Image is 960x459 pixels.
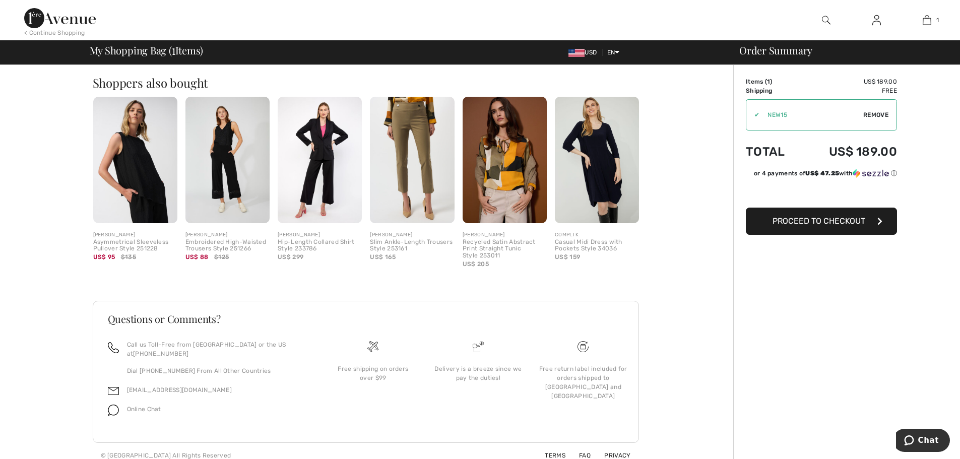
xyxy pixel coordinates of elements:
span: US$ 299 [278,253,303,260]
img: chat [108,405,119,416]
img: US Dollar [568,49,585,57]
iframe: PayPal-paypal [746,181,897,204]
div: Free return label included for orders shipped to [GEOGRAPHIC_DATA] and [GEOGRAPHIC_DATA] [539,364,627,401]
p: Call us Toll-Free from [GEOGRAPHIC_DATA] or the US at [127,340,309,358]
img: My Bag [923,14,931,26]
a: 1 [902,14,951,26]
span: 1 [767,78,770,85]
div: Slim Ankle-Length Trousers Style 253161 [370,239,454,253]
img: call [108,342,119,353]
span: US$ 165 [370,253,396,260]
h3: Questions or Comments? [108,314,624,324]
img: Embroidered High-Waisted Trousers Style 251266 [185,97,270,223]
img: search the website [822,14,830,26]
a: Privacy [592,452,630,459]
button: Proceed to Checkout [746,208,897,235]
img: Delivery is a breeze since we pay the duties! [473,341,484,352]
img: Slim Ankle-Length Trousers Style 253161 [370,97,454,223]
div: COMPLI K [555,231,639,239]
td: US$ 189.00 [801,135,897,169]
span: My Shopping Bag ( Items) [90,45,204,55]
div: or 4 payments ofUS$ 47.25withSezzle Click to learn more about Sezzle [746,169,897,181]
a: Sign In [864,14,889,27]
div: Casual Midi Dress with Pockets Style 34036 [555,239,639,253]
img: Casual Midi Dress with Pockets Style 34036 [555,97,639,223]
span: Remove [863,110,888,119]
span: EN [607,49,620,56]
div: Free shipping on orders over $99 [329,364,417,382]
span: US$ 95 [93,253,115,260]
div: Asymmetrical Sleeveless Pullover Style 251228 [93,239,177,253]
div: [PERSON_NAME] [185,231,270,239]
div: [PERSON_NAME] [463,231,547,239]
td: Total [746,135,801,169]
span: Proceed to Checkout [773,216,865,226]
div: ✔ [746,110,759,119]
span: US$ 47.25 [805,170,839,177]
div: Recycled Satin Abstract Print Straight Tunic Style 253011 [463,239,547,259]
h2: Shoppers also bought [93,77,647,89]
div: Delivery is a breeze since we pay the duties! [434,364,523,382]
img: email [108,385,119,397]
img: My Info [872,14,881,26]
img: Sezzle [853,169,889,178]
div: or 4 payments of with [754,169,897,178]
div: Order Summary [727,45,954,55]
span: US$ 205 [463,260,489,268]
span: $125 [214,252,229,261]
span: Online Chat [127,406,161,413]
a: Terms [533,452,565,459]
span: USD [568,49,601,56]
span: 1 [936,16,939,25]
span: US$ 88 [185,253,209,260]
td: Items ( ) [746,77,801,86]
img: Free shipping on orders over $99 [367,341,378,352]
img: Asymmetrical Sleeveless Pullover Style 251228 [93,97,177,223]
span: $135 [121,252,136,261]
div: Embroidered High-Waisted Trousers Style 251266 [185,239,270,253]
span: US$ 159 [555,253,580,260]
a: [PHONE_NUMBER] [133,350,188,357]
td: Shipping [746,86,801,95]
td: US$ 189.00 [801,77,897,86]
img: Hip-Length Collared Shirt Style 233786 [278,97,362,223]
span: 1 [172,43,175,56]
td: Free [801,86,897,95]
img: 1ère Avenue [24,8,96,28]
a: FAQ [567,452,591,459]
div: Hip-Length Collared Shirt Style 233786 [278,239,362,253]
input: Promo code [759,100,863,130]
p: Dial [PHONE_NUMBER] From All Other Countries [127,366,309,375]
div: [PERSON_NAME] [93,231,177,239]
div: [PERSON_NAME] [370,231,454,239]
div: < Continue Shopping [24,28,85,37]
iframe: Opens a widget where you can chat to one of our agents [896,429,950,454]
img: Recycled Satin Abstract Print Straight Tunic Style 253011 [463,97,547,223]
div: [PERSON_NAME] [278,231,362,239]
a: [EMAIL_ADDRESS][DOMAIN_NAME] [127,386,232,394]
img: Free shipping on orders over $99 [578,341,589,352]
